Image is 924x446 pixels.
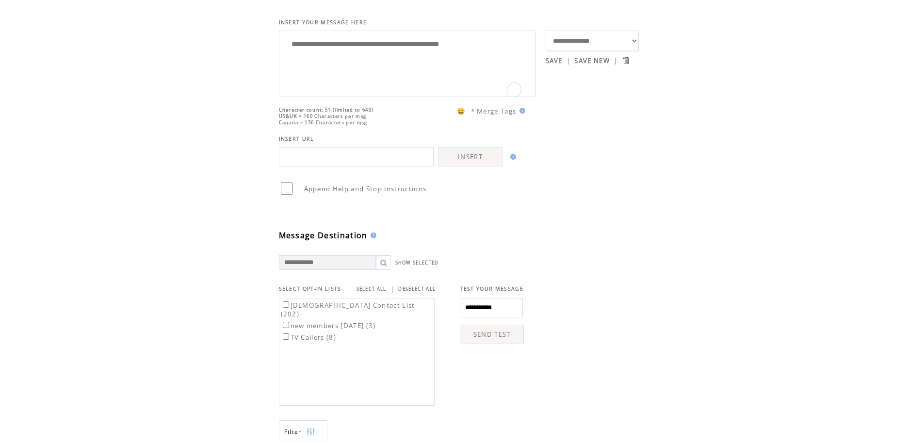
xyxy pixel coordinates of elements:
[279,420,327,442] a: Filter
[279,135,314,142] span: INSERT URL
[395,260,439,266] a: SHOW SELECTED
[390,284,394,293] span: |
[279,285,341,292] span: SELECT OPT-IN LISTS
[307,421,315,443] img: filters.png
[283,301,289,308] input: [DEMOGRAPHIC_DATA] Contact List (202)
[621,56,631,65] input: Submit
[281,321,376,330] label: new members [DATE] (3)
[460,285,523,292] span: TEST YOUR MESSAGE
[283,333,289,340] input: TV Callers (8)
[284,428,302,436] span: Show filters
[281,301,415,318] label: [DEMOGRAPHIC_DATA] Contact List (202)
[614,56,617,65] span: |
[279,113,367,119] span: US&UK = 160 Characters per msg
[279,230,368,241] span: Message Destination
[517,108,525,114] img: help.gif
[457,107,466,116] span: 😀
[279,119,368,126] span: Canada = 136 Characters per msg
[438,147,503,166] a: INSERT
[567,56,570,65] span: |
[281,333,337,342] label: TV Callers (8)
[546,56,563,65] a: SAVE
[279,19,367,26] span: INSERT YOUR MESSAGE HERE
[574,56,610,65] a: SAVE NEW
[507,154,516,160] img: help.gif
[357,286,387,292] a: SELECT ALL
[279,107,374,113] span: Character count: 51 (limited to 640)
[283,322,289,328] input: new members [DATE] (3)
[471,107,517,116] span: * Merge Tags
[284,33,531,92] textarea: To enrich screen reader interactions, please activate Accessibility in Grammarly extension settings
[460,325,524,344] a: SEND TEST
[398,286,436,292] a: DESELECT ALL
[368,232,376,238] img: help.gif
[304,184,427,193] span: Append Help and Stop instructions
